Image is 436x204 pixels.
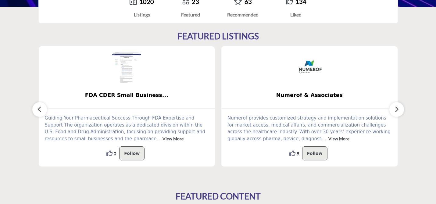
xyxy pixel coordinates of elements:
p: Numerof provides customized strategy and implementation solutions for market access, medical affa... [227,115,391,142]
span: FDA CDER Small Business... [48,91,206,99]
b: FDA CDER Small Business and Industry Assistance (SBIA) [48,87,206,103]
a: View More [328,136,349,141]
button: Follow [302,146,327,160]
div: Listings [130,11,154,18]
a: Numerof & Associates [221,87,398,103]
h2: FEATURED LISTINGS [177,31,259,41]
div: Liked [286,11,306,18]
p: Follow [307,150,323,157]
a: View More [163,136,184,141]
h2: FEATURED CONTENT [176,191,261,202]
span: 0 [114,150,116,157]
img: Numerof & Associates [294,52,325,83]
p: Guiding Your Pharmaceutical Success Through FDA Expertise and Support The organization operates a... [45,115,209,142]
img: FDA CDER Small Business and Industry Assistance (SBIA) [111,52,142,83]
span: Numerof & Associates [231,91,388,99]
span: ... [323,136,327,141]
div: Featured [181,11,200,18]
button: Follow [119,146,145,160]
span: ... [156,136,161,141]
span: 9 [297,150,299,157]
a: FDA CDER Small Business... [39,87,215,103]
b: Numerof & Associates [231,87,388,103]
div: Recommended [227,11,259,18]
p: Follow [124,150,140,157]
